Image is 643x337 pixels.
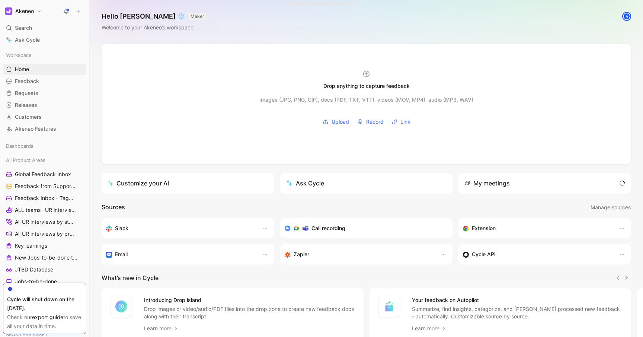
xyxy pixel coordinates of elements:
span: Manage sources [591,203,631,212]
span: Feedback Inbox - Tagging [15,194,76,202]
a: export guide [32,314,63,320]
span: Jobs-to-be-done [15,278,57,285]
div: Ask Cycle [286,179,324,188]
span: Upload [332,117,349,126]
span: Record [366,117,384,126]
a: Learn more [412,324,447,333]
button: Manage sources [590,203,631,212]
span: Releases [15,101,37,109]
a: Key learnings [3,240,86,251]
div: Cycle will shut down on the [DATE]. [7,295,82,313]
div: Capture feedback from anywhere on the web [463,224,612,233]
div: Images (JPG, PNG, GIF), docs (PDF, TXT, VTT), videos (MOV, MP4), audio (MP3, WAV) [259,95,473,104]
button: Record [355,116,386,127]
a: Learn more [144,324,179,333]
span: Feedback [15,77,39,85]
a: Akeneo Features [3,123,86,134]
div: Search [3,22,86,34]
a: Releases [3,99,86,111]
button: Upload [320,116,352,127]
a: Feedback [3,76,86,87]
div: Customize your AI [108,179,169,188]
h3: Zapier [294,250,309,259]
span: ALL teams · UR interviews [15,206,76,214]
h1: Akeneo [15,8,34,15]
button: AkeneoAkeneo [3,6,44,16]
a: Jobs-to-be-done [3,276,86,287]
p: Summarize, find insights, categorize, and [PERSON_NAME] processed new feedback - automatically. C... [412,305,623,320]
p: Drop images or video/audio/PDF files into the drop zone to create new feedback docs along with th... [144,305,355,320]
h3: Slack [115,224,128,233]
span: Key learnings [15,242,47,249]
a: ALL teams · UR interviews [3,204,86,216]
span: All Product Areas [6,156,45,164]
div: Forward emails to your feedback inbox [106,250,255,259]
h3: Extension [472,224,496,233]
h3: Call recording [311,224,345,233]
a: All UR interviews by status [3,216,86,228]
div: Workspace [3,50,86,61]
div: Dashboards [3,140,86,152]
span: All UR interviews by projects [15,230,77,238]
span: Akeneo Features [15,125,56,133]
a: New Jobs-to-be-done to review ([PERSON_NAME]) [3,252,86,263]
h4: Introducing Drop island [144,296,355,305]
a: All UR interviews by projects [3,228,86,239]
button: MAKER [188,13,207,20]
div: All Product Areas [3,155,86,166]
div: Capture feedback from thousands of sources with Zapier (survey results, recordings, sheets, etc). [285,250,434,259]
div: All Product AreasGlobal Feedback InboxFeedback from Support TeamFeedback Inbox - TaggingALL teams... [3,155,86,323]
span: Ask Cycle [15,35,40,44]
div: Drop anything to capture feedback [323,82,410,90]
h2: Sources [102,203,125,212]
a: Customize your AI [102,173,274,194]
div: My meetings [464,179,510,188]
h3: Email [115,250,128,259]
span: JTBD Database [15,266,53,273]
span: Global Feedback Inbox [15,171,71,178]
span: All UR interviews by status [15,218,76,226]
span: Dashboards [6,142,33,150]
a: Requests [3,88,86,99]
h3: Cycle API [472,250,496,259]
div: A [623,13,630,20]
span: Customers [15,113,42,121]
span: New Jobs-to-be-done to review ([PERSON_NAME]) [15,254,80,261]
span: Workspace [6,51,32,59]
span: Search [15,23,32,32]
span: Requests [15,89,38,97]
button: Ask Cycle [280,173,453,194]
h4: Your feedback on Autopilot [412,296,623,305]
button: Link [389,116,413,127]
div: Sync your customers, send feedback and get updates in Slack [106,224,255,233]
a: Customers [3,111,86,123]
span: Link [400,117,410,126]
a: Ask Cycle [3,34,86,45]
div: Check our to save all your data in time. [7,313,82,331]
a: Feedback Inbox - Tagging [3,193,86,204]
div: Sync customers & send feedback from custom sources. Get inspired by our favorite use case [463,250,612,259]
span: Feedback from Support Team [15,182,77,190]
img: Akeneo [5,7,12,15]
a: Home [3,64,86,75]
span: Home [15,66,29,73]
h2: What’s new in Cycle [102,273,159,282]
a: Feedback from Support Team [3,181,86,192]
div: Welcome to your Akeneo’s workspace [102,23,207,32]
div: Dashboards [3,140,86,154]
div: Record & transcribe meetings from Zoom, Meet & Teams. [285,224,442,233]
a: Global Feedback Inbox [3,169,86,180]
a: JTBD Database [3,264,86,275]
h1: Hello [PERSON_NAME] ❄️ [102,12,207,21]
